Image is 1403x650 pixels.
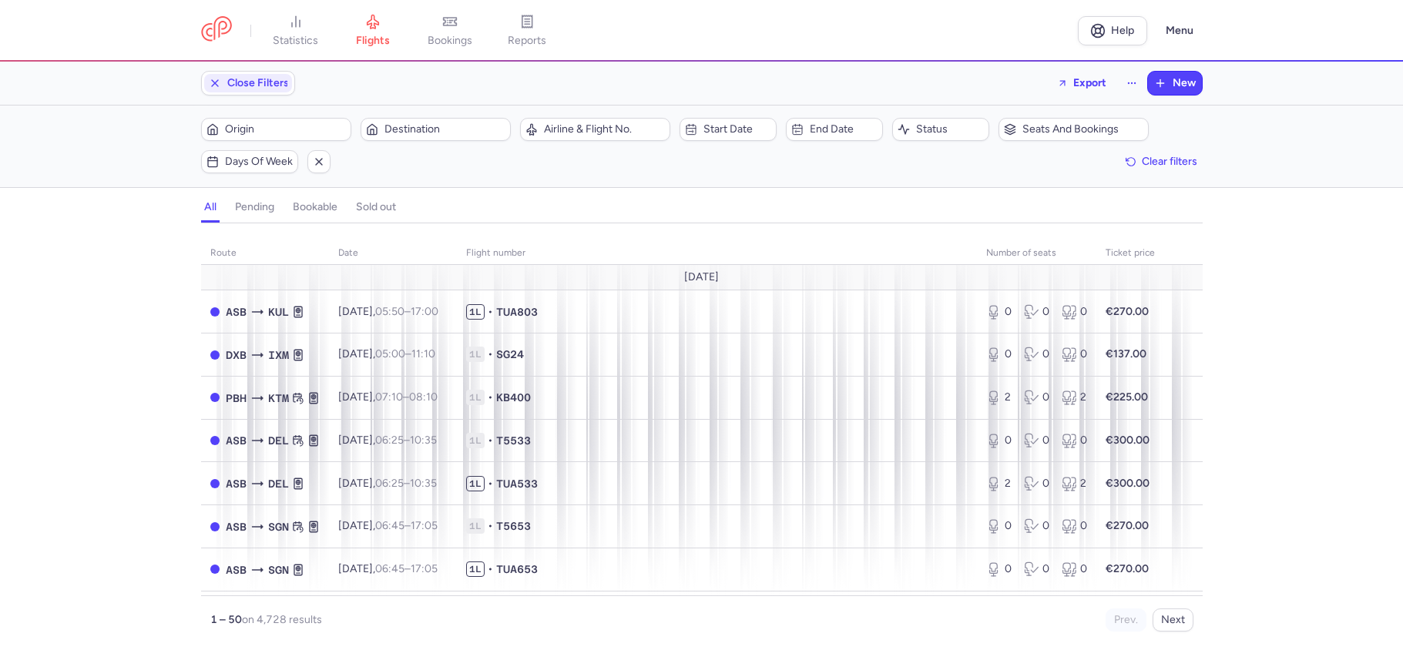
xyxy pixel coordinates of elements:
[201,16,232,45] a: CitizenPlane red outlined logo
[410,477,437,490] time: 10:35
[1142,156,1197,167] span: Clear filters
[329,242,457,265] th: date
[466,476,485,491] span: 1L
[1106,347,1146,360] strong: €137.00
[268,432,289,449] span: DEL
[1106,390,1148,404] strong: €225.00
[257,14,334,48] a: statistics
[496,518,531,534] span: T5653
[268,518,289,535] span: SGN
[1078,16,1147,45] a: Help
[226,475,247,492] span: ASB
[338,347,435,360] span: [DATE],
[986,561,1012,577] div: 0
[466,390,485,405] span: 1L
[411,305,438,318] time: 17:00
[226,432,247,449] span: ASB
[488,14,566,48] a: reports
[680,118,777,141] button: Start date
[496,561,538,577] span: TUA653
[1024,390,1049,405] div: 0
[1062,304,1087,320] div: 0
[268,347,289,364] span: IXM
[1024,476,1049,491] div: 0
[375,477,404,490] time: 06:25
[1022,123,1143,136] span: Seats and bookings
[410,434,437,447] time: 10:35
[1062,518,1087,534] div: 0
[226,390,247,407] span: PBH
[226,518,247,535] span: ASB
[892,118,989,141] button: Status
[1062,476,1087,491] div: 2
[361,118,511,141] button: Destination
[999,118,1149,141] button: Seats and bookings
[375,519,404,532] time: 06:45
[977,242,1096,265] th: number of seats
[226,347,247,364] span: DXB
[242,613,322,626] span: on 4,728 results
[488,304,493,320] span: •
[411,347,435,360] time: 11:10
[1062,347,1087,362] div: 0
[508,34,546,48] span: reports
[1062,561,1087,577] div: 0
[201,150,298,173] button: Days of week
[375,347,405,360] time: 05:00
[986,433,1012,448] div: 0
[786,118,883,141] button: End date
[268,561,289,578] span: SGN
[703,123,771,136] span: Start date
[375,305,438,318] span: –
[986,518,1012,534] div: 0
[227,77,289,89] span: Close Filters
[1073,77,1106,89] span: Export
[210,613,242,626] strong: 1 – 50
[356,34,390,48] span: flights
[1024,304,1049,320] div: 0
[1024,433,1049,448] div: 0
[1106,562,1149,575] strong: €270.00
[986,304,1012,320] div: 0
[202,72,294,95] button: Close Filters
[1106,608,1146,632] button: Prev.
[488,476,493,491] span: •
[428,34,472,48] span: bookings
[375,519,438,532] span: –
[1062,433,1087,448] div: 0
[1024,518,1049,534] div: 0
[338,562,438,575] span: [DATE],
[457,242,977,265] th: Flight number
[1024,347,1049,362] div: 0
[1024,561,1049,577] div: 0
[384,123,505,136] span: Destination
[1148,72,1202,95] button: New
[375,562,404,575] time: 06:45
[466,433,485,448] span: 1L
[1106,305,1149,318] strong: €270.00
[488,433,493,448] span: •
[235,200,274,214] h4: pending
[488,390,493,405] span: •
[496,347,524,362] span: SG24
[684,271,719,283] span: [DATE]
[810,123,878,136] span: End date
[338,519,438,532] span: [DATE],
[273,34,318,48] span: statistics
[338,477,437,490] span: [DATE],
[375,477,437,490] span: –
[1111,25,1134,36] span: Help
[268,303,289,320] span: KUL
[375,347,435,360] span: –
[1153,608,1193,632] button: Next
[466,561,485,577] span: 1L
[488,518,493,534] span: •
[544,123,665,136] span: Airline & Flight No.
[916,123,984,136] span: Status
[409,390,438,404] time: 08:10
[375,390,403,404] time: 07:10
[334,14,411,48] a: flights
[1106,434,1150,447] strong: €300.00
[986,476,1012,491] div: 2
[1106,519,1149,532] strong: €270.00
